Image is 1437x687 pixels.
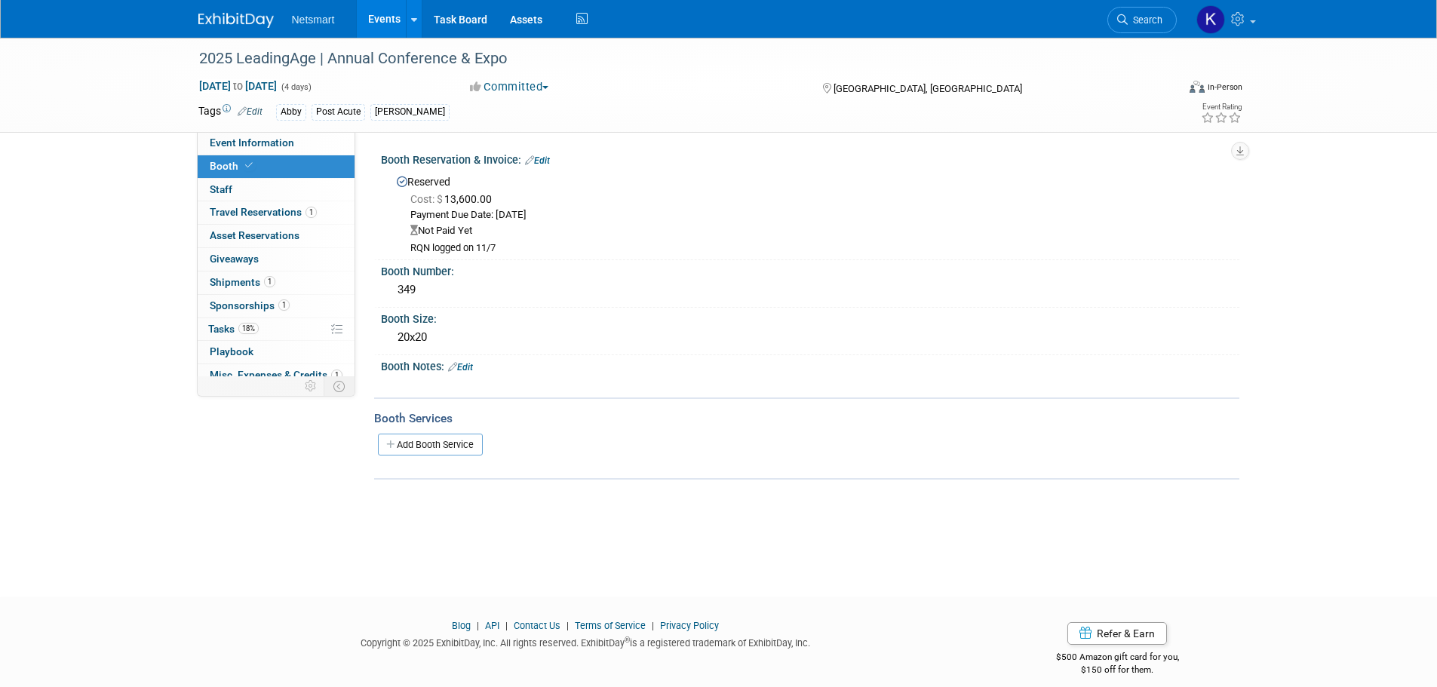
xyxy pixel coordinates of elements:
a: Search [1107,7,1177,33]
a: Playbook [198,341,355,363]
div: Event Format [1088,78,1243,101]
span: | [648,620,658,631]
div: Event Rating [1201,103,1242,111]
i: Booth reservation complete [245,161,253,170]
a: Event Information [198,132,355,155]
span: to [231,80,245,92]
span: [GEOGRAPHIC_DATA], [GEOGRAPHIC_DATA] [834,83,1022,94]
span: Booth [210,160,256,172]
a: API [485,620,499,631]
span: 1 [264,276,275,287]
a: Add Booth Service [378,434,483,455]
span: Search [1128,14,1162,26]
sup: ® [625,636,630,644]
a: Contact Us [514,620,560,631]
a: Terms of Service [575,620,646,631]
div: Reserved [392,170,1228,255]
span: 18% [238,323,259,334]
span: | [473,620,483,631]
span: Cost: $ [410,193,444,205]
span: Giveaways [210,253,259,265]
a: Sponsorships1 [198,295,355,317]
span: Sponsorships [210,299,290,311]
span: [DATE] [DATE] [198,79,278,93]
a: Edit [448,362,473,373]
div: 349 [392,278,1228,302]
div: In-Person [1207,81,1242,93]
img: Kaitlyn Woicke [1196,5,1225,34]
span: (4 days) [280,82,312,92]
span: 1 [331,370,342,381]
span: Misc. Expenses & Credits [210,369,342,381]
span: Playbook [210,345,253,357]
div: $500 Amazon gift card for you, [996,641,1239,676]
a: Shipments1 [198,271,355,294]
button: Committed [465,79,554,95]
a: Travel Reservations1 [198,201,355,224]
span: Shipments [210,276,275,288]
span: Event Information [210,136,294,149]
a: Privacy Policy [660,620,719,631]
a: Blog [452,620,471,631]
div: RQN logged on 11/7 [410,242,1228,255]
span: | [502,620,511,631]
div: [PERSON_NAME] [370,104,450,120]
a: Staff [198,179,355,201]
a: Edit [238,106,263,117]
td: Toggle Event Tabs [324,376,355,396]
div: Booth Number: [381,260,1239,279]
td: Tags [198,103,263,121]
div: 2025 LeadingAge | Annual Conference & Expo [194,45,1154,72]
span: 1 [278,299,290,311]
img: Format-Inperson.png [1190,81,1205,93]
span: Tasks [208,323,259,335]
div: Not Paid Yet [410,224,1228,238]
span: 13,600.00 [410,193,498,205]
div: $150 off for them. [996,664,1239,676]
div: Booth Size: [381,308,1239,327]
a: Misc. Expenses & Credits1 [198,364,355,387]
span: Asset Reservations [210,229,299,241]
td: Personalize Event Tab Strip [298,376,324,396]
a: Tasks18% [198,318,355,341]
div: Payment Due Date: [DATE] [410,208,1228,222]
a: Giveaways [198,248,355,271]
div: 20x20 [392,326,1228,349]
span: Netsmart [292,14,335,26]
a: Booth [198,155,355,178]
div: Booth Notes: [381,355,1239,375]
a: Asset Reservations [198,225,355,247]
span: | [563,620,573,631]
div: Abby [276,104,306,120]
span: Travel Reservations [210,206,317,218]
a: Edit [525,155,550,166]
span: 1 [306,207,317,218]
span: Staff [210,183,232,195]
a: Refer & Earn [1067,622,1167,645]
div: Booth Services [374,410,1239,427]
img: ExhibitDay [198,13,274,28]
div: Booth Reservation & Invoice: [381,149,1239,168]
div: Post Acute [312,104,365,120]
div: Copyright © 2025 ExhibitDay, Inc. All rights reserved. ExhibitDay is a registered trademark of Ex... [198,633,974,650]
